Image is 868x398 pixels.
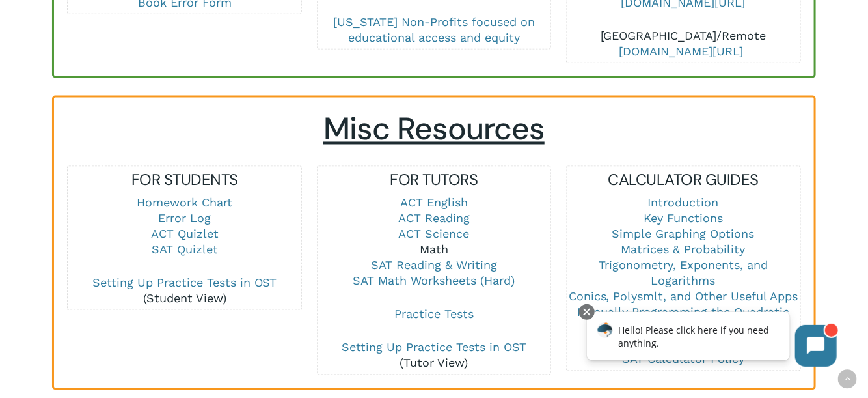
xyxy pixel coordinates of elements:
a: SAT Reading & Writing [371,259,497,272]
p: [GEOGRAPHIC_DATA]/Remote [567,28,800,59]
a: [US_STATE] Non-Profits focused on educational access and equity [333,15,535,44]
span: Misc Resources [323,109,545,150]
a: ACT Reading [398,212,470,225]
a: Practice Tests [394,307,474,321]
a: Math [420,243,448,257]
a: [DOMAIN_NAME][URL] [619,44,744,58]
a: Trigonometry, Exponents, and Logarithms [599,259,768,288]
a: ACT Quizlet [151,227,219,241]
a: Homework Chart [137,196,232,210]
a: Error Log [158,212,211,225]
a: ACT Science [398,227,469,241]
a: Matrices & Probability [621,243,746,257]
p: (Tutor View) [318,340,550,371]
a: Simple Graphing Options [612,227,755,241]
p: (Student View) [68,276,301,307]
a: Conics, Polysmlt, and Other Useful Apps [569,290,798,304]
a: Key Functions [644,212,723,225]
iframe: Chatbot [573,302,850,380]
h5: CALCULATOR GUIDES [567,170,800,191]
a: SAT Quizlet [152,243,218,257]
a: Setting Up Practice Tests in OST [342,341,526,354]
a: Setting Up Practice Tests in OST [92,276,277,290]
a: Introduction [648,196,719,210]
a: SAT Math Worksheets (Hard) [353,274,515,288]
a: ACT English [400,196,468,210]
h5: FOR STUDENTS [68,170,301,191]
h5: FOR TUTORS [318,170,550,191]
